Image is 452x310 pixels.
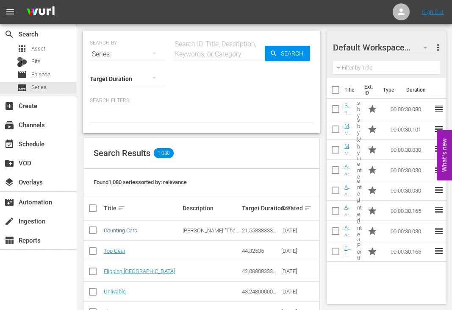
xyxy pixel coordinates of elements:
[434,144,444,154] span: reorder
[265,46,310,61] button: Search
[277,46,310,61] span: Search
[406,39,417,57] span: 8
[434,226,444,236] span: reorder
[387,160,434,180] td: 00:00:30.030
[367,185,377,195] span: Promo
[281,248,299,254] div: [DATE]
[31,83,47,92] span: Series
[378,78,401,102] th: Type
[359,78,378,102] th: Ext. ID
[90,42,164,66] div: Series
[94,179,187,185] span: Found 1,080 series sorted by: relevance
[387,119,434,140] td: 00:00:30.101
[154,148,174,158] span: 1,080
[5,7,15,17] span: menu
[281,268,299,274] div: [DATE]
[434,205,444,215] span: reorder
[387,201,434,221] td: 00:00:30.165
[434,185,444,195] span: reorder
[344,151,350,156] div: Movie Favorites by Lifetime Promo 30
[367,206,377,216] span: Promo
[354,241,364,262] td: FAST Channel Miscellaneous 2024 Winter Portfolio Lifestyle Cross Channel [PERSON_NAME]
[4,216,14,226] span: Ingestion
[281,288,299,295] div: [DATE]
[344,123,352,256] a: Movie Favorites by Lifetime Promo 30
[344,143,352,276] a: Movie Favorites by Lifetime Promo 30
[242,248,279,254] div: 44.32535
[401,78,452,102] th: Duration
[4,158,14,168] span: VOD
[367,145,377,155] span: Promo
[4,235,14,246] span: Reports
[387,221,434,241] td: 00:00:30.030
[433,37,443,58] button: more_vert
[433,42,443,53] span: more_vert
[367,246,377,257] span: Promo
[17,44,27,54] span: Asset
[387,99,434,119] td: 00:00:30.080
[367,226,377,236] span: Promo
[333,36,435,59] div: Default Workspace
[90,97,313,104] p: Search Filters:
[281,227,299,234] div: [DATE]
[20,2,61,22] img: ans4CAIJ8jUAAAAAAAAAAAAAAAAAAAAAAAAgQb4GAAAAAAAAAAAAAAAAAAAAAAAAJMjXAAAAAAAAAAAAAAAAAAAAAAAAgAT5G...
[104,227,137,234] a: Counting Cars
[118,204,125,212] span: sort
[354,160,364,180] td: Ax Men Tree image presented by History ( New logo) 30
[104,248,125,254] a: Top Gear
[4,177,14,187] span: Overlays
[344,78,359,102] th: Title
[31,57,41,66] span: Bits
[104,288,126,295] a: Unlivable
[17,57,27,67] div: Bits
[31,70,50,79] span: Episode
[354,180,364,201] td: Ax Men Life Image presented by History ( New logo) 30
[434,246,444,256] span: reorder
[344,171,350,177] div: Ax Men Tree image presented by History ( New logo) 30
[183,227,239,259] span: [PERSON_NAME] "The Count" [PERSON_NAME] and his team restore cars in a hurry.
[354,201,364,221] td: Ax Men S6 image presented by History ( New logo) 30
[387,241,434,262] td: 00:00:30.165
[173,39,265,59] div: Search ID, Title, Description, Keywords, or Category
[354,140,364,160] td: Movie Favorites by Lifetime Promo 30
[367,124,377,134] span: Promo
[4,29,14,39] span: Search
[434,165,444,175] span: reorder
[4,120,14,130] span: Channels
[434,124,444,134] span: reorder
[434,103,444,114] span: reorder
[281,203,299,213] div: Created
[354,221,364,241] td: Ax Men S7 image presented by History ( New logo) 30
[344,131,350,136] div: Movie Favorites by Lifetime Promo 30
[344,253,350,258] div: FAST Channel Miscellaneous 2024 Winter Portfolio Lifestyle Cross Channel [PERSON_NAME]
[344,212,350,218] div: Ax Men S6 image presented by History ( New logo) 30
[17,70,27,80] span: Episode
[4,197,14,207] span: Automation
[387,140,434,160] td: 00:00:30.030
[344,192,350,197] div: Ax Men Life Image presented by History ( New logo) 30
[31,45,45,53] span: Asset
[242,227,279,234] div: 21.55838333333333
[367,104,377,114] span: Promo
[94,148,150,158] span: Search Results
[437,130,452,180] button: Open Feedback Widget
[387,180,434,201] td: 00:00:30.030
[344,232,350,238] div: Ax Men S7 image presented by History ( New logo) 30
[354,99,364,119] td: Best of Pawn Stars by History Promo 30
[17,83,27,93] span: Series
[104,203,180,213] div: Title
[354,119,364,140] td: Movie Favorites by Lifetime Promo 30
[344,110,350,116] div: Best of Pawn Stars [PERSON_NAME] 30
[344,102,351,255] a: Best of Pawn Stars [PERSON_NAME] 30
[242,288,279,295] div: 43.248000000000005
[4,139,14,149] span: Schedule
[422,8,444,15] a: Sign Out
[4,101,14,111] span: Create
[242,268,279,274] div: 42.00808333333334
[242,203,279,213] div: Target Duration
[104,268,175,274] a: Flipping [GEOGRAPHIC_DATA]
[183,205,239,212] div: Description
[367,165,377,175] span: Promo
